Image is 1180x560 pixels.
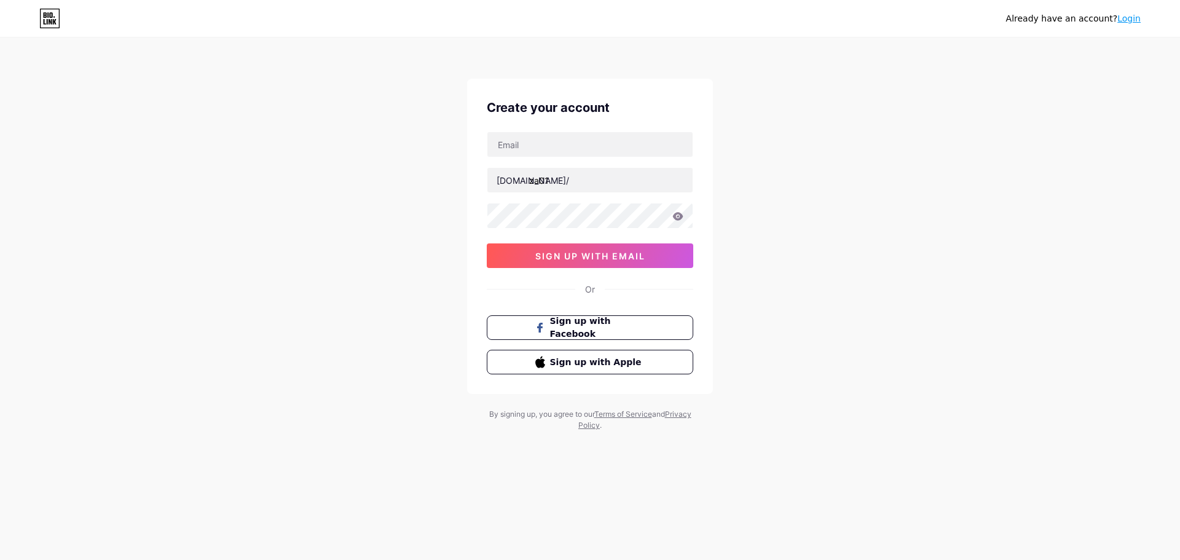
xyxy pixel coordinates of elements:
a: Login [1117,14,1141,23]
a: Terms of Service [594,409,652,419]
button: sign up with email [487,243,693,268]
div: Or [585,283,595,296]
button: Sign up with Apple [487,350,693,374]
span: Sign up with Apple [550,356,645,369]
input: Email [487,132,693,157]
div: Create your account [487,98,693,117]
div: By signing up, you agree to our and . [486,409,694,431]
button: Sign up with Facebook [487,315,693,340]
input: username [487,168,693,192]
div: [DOMAIN_NAME]/ [497,174,569,187]
div: Already have an account? [1006,12,1141,25]
span: sign up with email [535,251,645,261]
span: Sign up with Facebook [550,315,645,341]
